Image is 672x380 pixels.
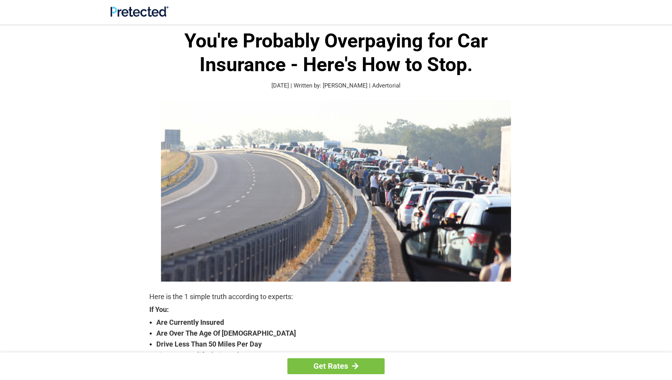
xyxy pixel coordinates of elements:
img: Site Logo [110,6,168,17]
strong: Are Currently Insured [156,317,523,328]
strong: Live In A Qualified Zip Code [156,350,523,361]
h1: You're Probably Overpaying for Car Insurance - Here's How to Stop. [149,29,523,77]
a: Site Logo [110,11,168,18]
strong: Drive Less Than 50 Miles Per Day [156,339,523,350]
a: Get Rates [287,358,385,374]
p: Here is the 1 simple truth according to experts: [149,291,523,302]
p: [DATE] | Written by: [PERSON_NAME] | Advertorial [149,81,523,90]
strong: Are Over The Age Of [DEMOGRAPHIC_DATA] [156,328,523,339]
strong: If You: [149,306,523,313]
